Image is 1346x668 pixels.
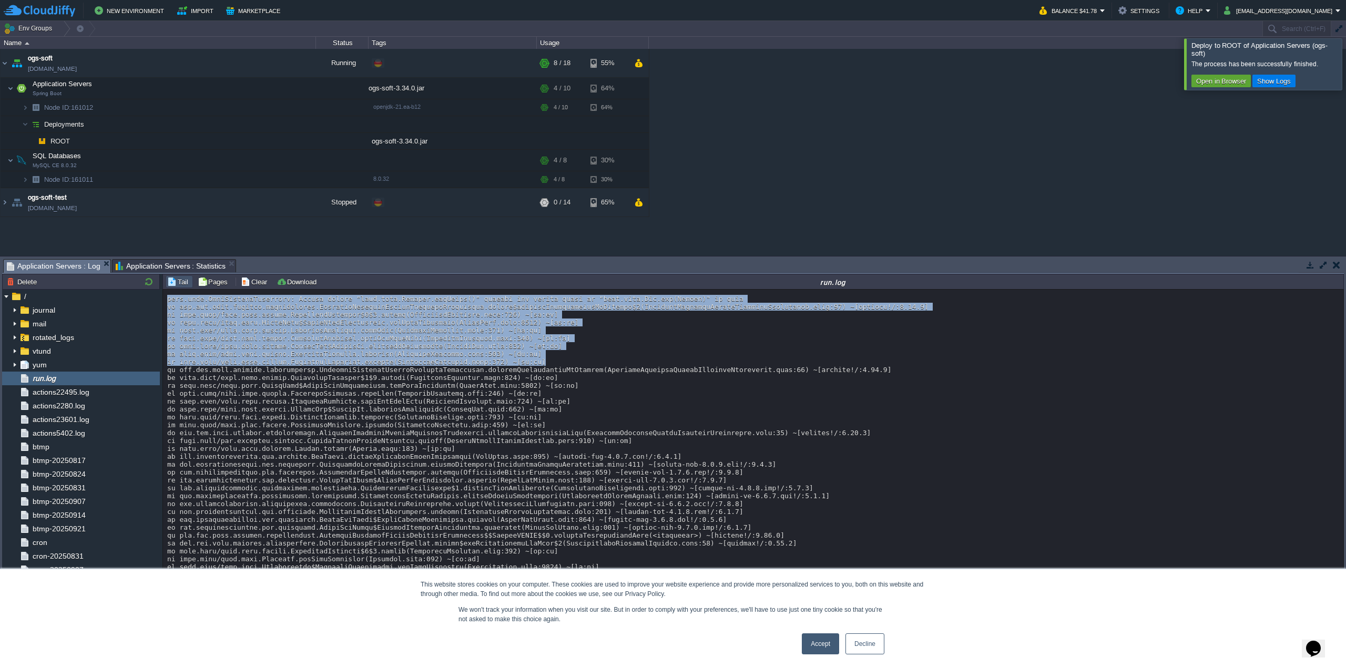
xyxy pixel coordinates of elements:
div: ogs-soft-3.34.0.jar [369,133,537,149]
button: Env Groups [4,21,56,36]
span: 8.0.32 [373,176,389,182]
img: AMDAwAAAACH5BAEAAAAALAAAAAABAAEAAAICRAEAOw== [7,78,14,99]
div: Name [1,37,315,49]
img: AMDAwAAAACH5BAEAAAAALAAAAAABAAEAAAICRAEAOw== [9,49,24,77]
button: [EMAIL_ADDRESS][DOMAIN_NAME] [1224,4,1335,17]
img: AMDAwAAAACH5BAEAAAAALAAAAAABAAEAAAICRAEAOw== [14,150,29,171]
span: btmp-20250824 [30,469,87,479]
a: actions2280.log [30,401,87,410]
span: Application Servers : Log [7,260,100,273]
a: [DOMAIN_NAME] [28,203,77,213]
a: yum [30,360,48,369]
button: Clear [241,277,270,286]
a: btmp [30,442,51,451]
a: Node ID:161012 [43,103,95,112]
div: 4 / 8 [554,150,567,171]
span: actions23601.log [30,415,91,424]
button: Download [277,277,320,286]
a: actions5402.log [30,428,87,438]
a: cron-20250907 [30,565,85,574]
iframe: chat widget [1302,626,1335,657]
a: btmp-20250907 [30,497,87,506]
span: SQL Databases [32,151,83,160]
span: Application Servers : Statistics [116,260,226,272]
img: AMDAwAAAACH5BAEAAAAALAAAAAABAAEAAAICRAEAOw== [7,150,14,171]
div: Usage [537,37,648,49]
div: 4 / 8 [554,171,565,188]
a: / [22,292,28,301]
div: The process has been successfully finished. [1191,60,1339,68]
div: 65% [590,188,625,217]
button: Marketplace [226,4,283,17]
div: Tags [369,37,536,49]
a: run.log [30,374,57,383]
a: journal [30,305,57,315]
div: run.log [324,278,1342,286]
a: rotated_logs [30,333,76,342]
span: Node ID: [44,176,71,183]
a: ogs-soft [28,53,53,64]
span: 161011 [43,175,95,184]
button: Balance $41.78 [1039,4,1100,17]
a: btmp-20250921 [30,524,87,533]
img: AMDAwAAAACH5BAEAAAAALAAAAAABAAEAAAICRAEAOw== [22,171,28,188]
div: 8 / 18 [554,49,570,77]
div: 30% [590,150,625,171]
div: 55% [590,49,625,77]
div: 64% [590,78,625,99]
span: Spring Boot [33,90,62,97]
a: btmp-20250817 [30,456,87,465]
button: Pages [198,277,231,286]
img: AMDAwAAAACH5BAEAAAAALAAAAAABAAEAAAICRAEAOw== [1,49,9,77]
button: Delete [7,277,40,286]
a: mail [30,319,48,328]
button: Help [1176,4,1206,17]
img: AMDAwAAAACH5BAEAAAAALAAAAAABAAEAAAICRAEAOw== [1,188,9,217]
div: Running [316,49,369,77]
div: 64% [590,99,625,116]
a: btmp-20250914 [30,510,87,520]
a: actions22495.log [30,387,91,397]
img: AMDAwAAAACH5BAEAAAAALAAAAAABAAEAAAICRAEAOw== [28,99,43,116]
p: We won't track your information when you visit our site. But in order to comply with your prefere... [458,605,888,624]
img: CloudJiffy [4,4,75,17]
button: Tail [167,277,191,286]
a: Deployments [43,120,86,129]
a: cron [30,538,49,547]
a: SQL DatabasesMySQL CE 8.0.32 [32,152,83,160]
span: 161012 [43,103,95,112]
div: 4 / 10 [554,78,570,99]
a: cron-20250831 [30,551,85,561]
button: Import [177,4,217,17]
a: Application ServersSpring Boot [32,80,94,88]
div: Status [317,37,368,49]
img: AMDAwAAAACH5BAEAAAAALAAAAAABAAEAAAICRAEAOw== [14,78,29,99]
button: Open in Browser [1193,76,1249,86]
img: AMDAwAAAACH5BAEAAAAALAAAAAABAAEAAAICRAEAOw== [22,116,28,132]
a: Accept [802,633,839,654]
a: ogs-soft-test [28,192,67,203]
img: AMDAwAAAACH5BAEAAAAALAAAAAABAAEAAAICRAEAOw== [35,133,49,149]
span: ROOT [49,137,72,146]
button: New Environment [95,4,167,17]
div: 30% [590,171,625,188]
span: vtund [30,346,53,356]
img: AMDAwAAAACH5BAEAAAAALAAAAAABAAEAAAICRAEAOw== [28,171,43,188]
